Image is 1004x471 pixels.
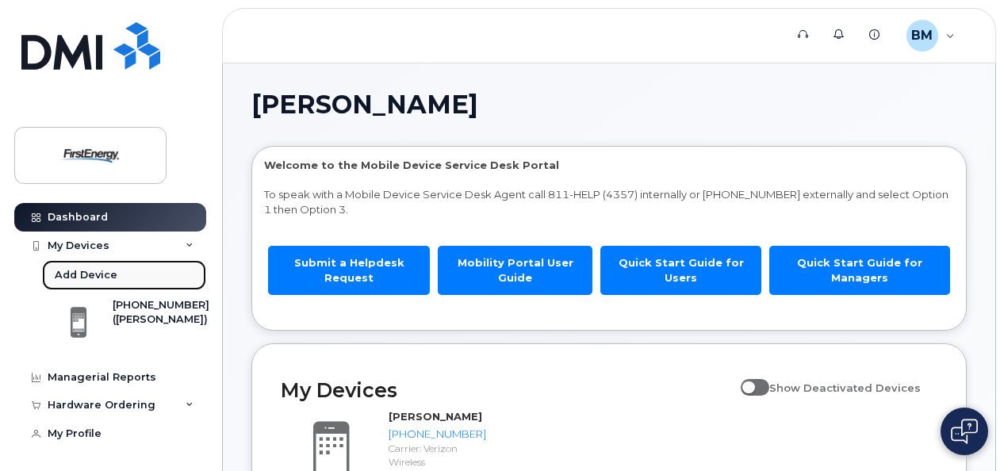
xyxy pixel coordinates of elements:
[600,246,761,294] a: Quick Start Guide for Users
[438,246,592,294] a: Mobility Portal User Guide
[741,373,753,385] input: Show Deactivated Devices
[268,246,430,294] a: Submit a Helpdesk Request
[264,187,954,216] p: To speak with a Mobile Device Service Desk Agent call 811-HELP (4357) internally or [PHONE_NUMBER...
[389,442,486,469] div: Carrier: Verizon Wireless
[281,378,733,402] h2: My Devices
[389,427,486,442] div: [PHONE_NUMBER]
[264,158,954,173] p: Welcome to the Mobile Device Service Desk Portal
[951,419,978,444] img: Open chat
[389,410,482,423] strong: [PERSON_NAME]
[769,246,950,294] a: Quick Start Guide for Managers
[769,381,921,394] span: Show Deactivated Devices
[251,93,478,117] span: [PERSON_NAME]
